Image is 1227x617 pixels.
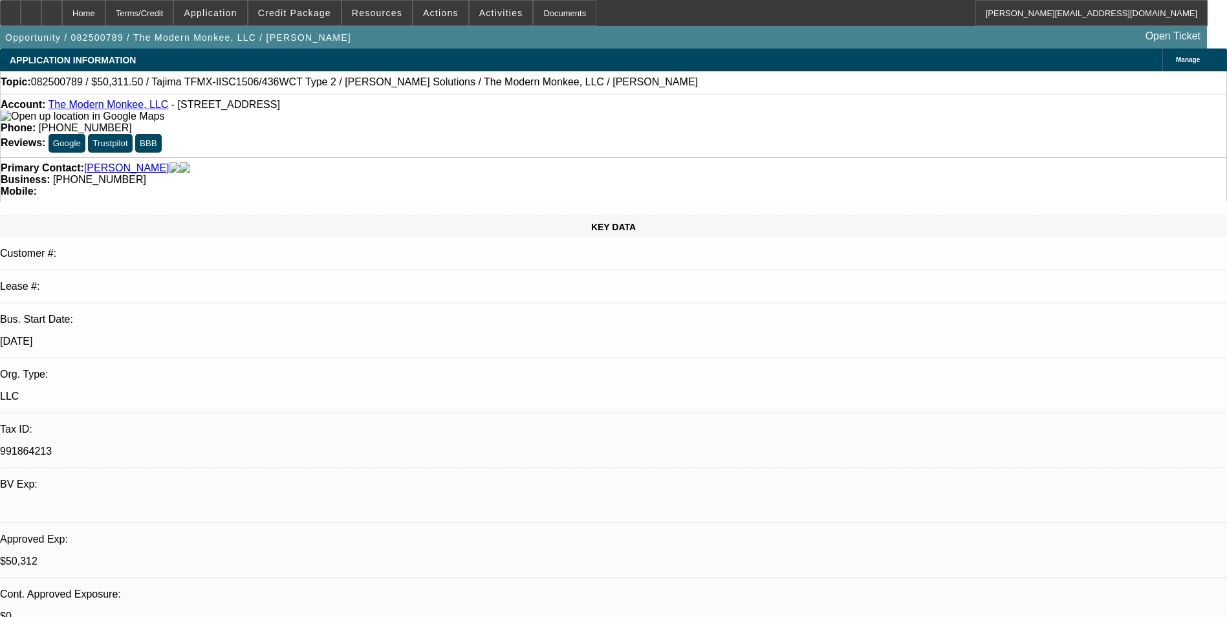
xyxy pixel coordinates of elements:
[1,162,84,174] strong: Primary Contact:
[88,134,132,153] button: Trustpilot
[39,122,132,133] span: [PHONE_NUMBER]
[49,134,85,153] button: Google
[135,134,162,153] button: BBB
[1,174,50,185] strong: Business:
[248,1,341,25] button: Credit Package
[5,32,351,43] span: Opportunity / 082500789 / The Modern Monkee, LLC / [PERSON_NAME]
[470,1,533,25] button: Activities
[1,76,31,88] strong: Topic:
[1,99,45,110] strong: Account:
[10,55,136,65] span: APPLICATION INFORMATION
[174,1,246,25] button: Application
[184,8,237,18] span: Application
[479,8,523,18] span: Activities
[1,186,37,197] strong: Mobile:
[413,1,468,25] button: Actions
[342,1,412,25] button: Resources
[171,99,280,110] span: - [STREET_ADDRESS]
[31,76,698,88] span: 082500789 / $50,311.50 / Tajima TFMX-IISC1506/436WCT Type 2 / [PERSON_NAME] Solutions / The Moder...
[258,8,331,18] span: Credit Package
[1,122,36,133] strong: Phone:
[352,8,402,18] span: Resources
[53,174,146,185] span: [PHONE_NUMBER]
[1176,56,1200,63] span: Manage
[1,111,164,122] img: Open up location in Google Maps
[1,111,164,122] a: View Google Maps
[423,8,459,18] span: Actions
[180,162,190,174] img: linkedin-icon.png
[1,137,45,148] strong: Reviews:
[84,162,169,174] a: [PERSON_NAME]
[1140,25,1206,47] a: Open Ticket
[591,222,636,232] span: KEY DATA
[169,162,180,174] img: facebook-icon.png
[48,99,168,110] a: The Modern Monkee, LLC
